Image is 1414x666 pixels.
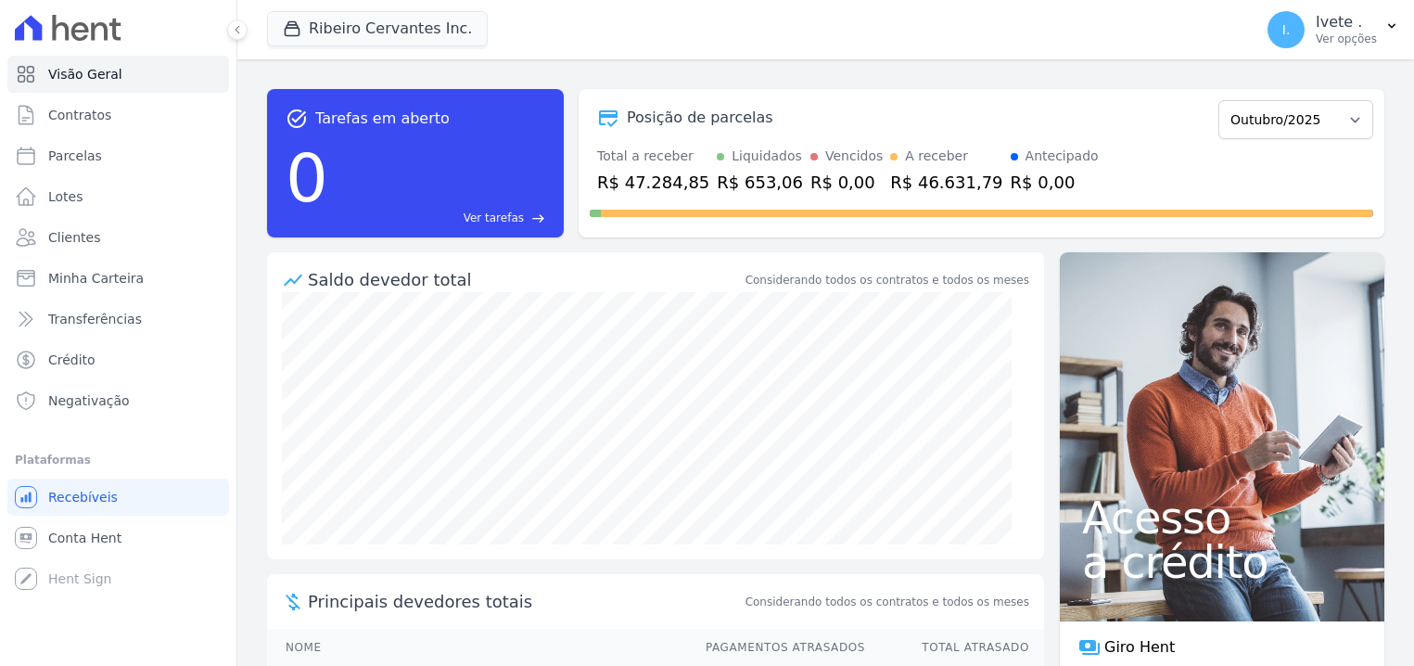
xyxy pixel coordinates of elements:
span: Tarefas em aberto [315,108,450,130]
div: Total a receber [597,147,709,166]
div: Antecipado [1025,147,1099,166]
p: Ivete . [1316,13,1377,32]
button: Ribeiro Cervantes Inc. [267,11,488,46]
span: Recebíveis [48,488,118,506]
a: Ver tarefas east [336,210,545,226]
span: Transferências [48,310,142,328]
span: Giro Hent [1104,636,1175,659]
div: R$ 0,00 [1011,170,1099,195]
span: Considerando todos os contratos e todos os meses [745,594,1029,610]
a: Minha Carteira [7,260,229,297]
div: R$ 653,06 [717,170,803,195]
div: Saldo devedor total [308,267,742,292]
a: Clientes [7,219,229,256]
a: Negativação [7,382,229,419]
a: Lotes [7,178,229,215]
div: A receber [905,147,968,166]
div: R$ 47.284,85 [597,170,709,195]
span: Principais devedores totais [308,589,742,614]
span: Lotes [48,187,83,206]
div: Liquidados [732,147,802,166]
div: Considerando todos os contratos e todos os meses [745,272,1029,288]
span: east [531,211,545,225]
span: Conta Hent [48,529,121,547]
span: Contratos [48,106,111,124]
span: task_alt [286,108,308,130]
p: Ver opções [1316,32,1377,46]
span: Crédito [48,351,96,369]
a: Transferências [7,301,229,338]
span: Acesso [1082,495,1362,540]
div: R$ 46.631,79 [890,170,1002,195]
span: Parcelas [48,147,102,165]
span: Clientes [48,228,100,247]
a: Conta Hent [7,519,229,557]
a: Visão Geral [7,56,229,93]
div: Vencidos [825,147,883,166]
span: a crédito [1082,540,1362,584]
span: Visão Geral [48,65,122,83]
a: Recebíveis [7,479,229,516]
span: I. [1282,23,1291,36]
div: Posição de parcelas [627,107,773,129]
span: Ver tarefas [464,210,524,226]
span: Negativação [48,391,130,410]
button: I. Ivete . Ver opções [1253,4,1414,56]
div: 0 [286,130,328,226]
span: Minha Carteira [48,269,144,288]
a: Crédito [7,341,229,378]
div: R$ 0,00 [810,170,883,195]
a: Parcelas [7,137,229,174]
div: Plataformas [15,449,222,471]
a: Contratos [7,96,229,134]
